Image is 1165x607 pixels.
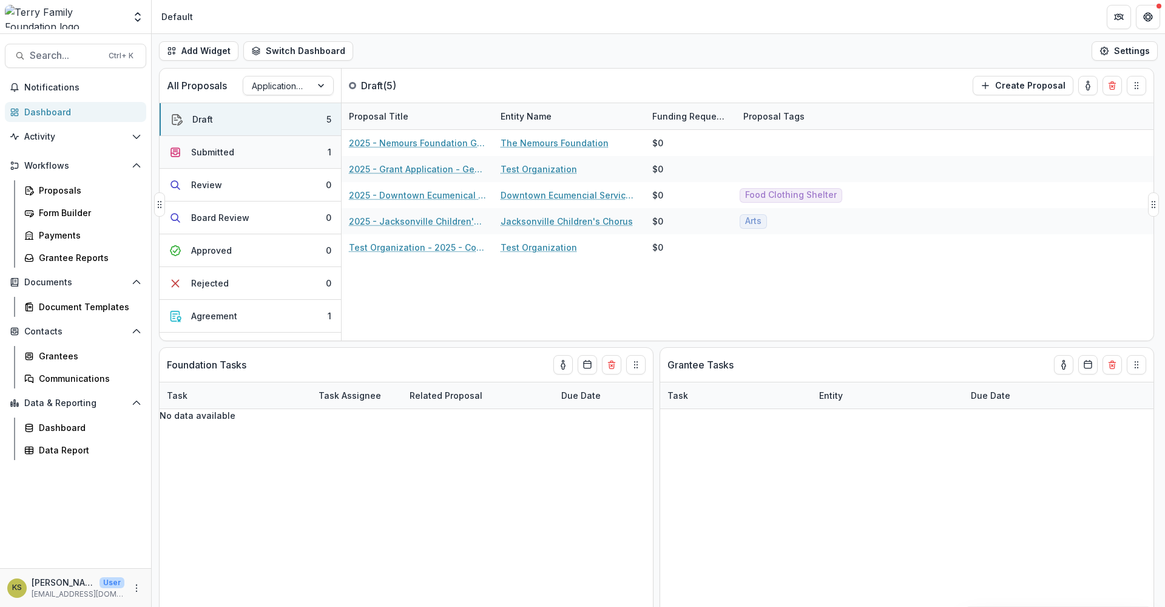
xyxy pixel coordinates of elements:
[39,229,137,242] div: Payments
[160,136,341,169] button: Submitted1
[5,127,146,146] button: Open Activity
[160,409,653,422] p: No data available
[326,178,331,191] div: 0
[5,102,146,122] a: Dashboard
[402,389,490,402] div: Related Proposal
[243,41,353,61] button: Switch Dashboard
[106,49,136,63] div: Ctrl + K
[349,163,486,175] a: 2025 - Grant Application - General Operating Support
[554,389,608,402] div: Due Date
[964,382,1055,409] div: Due Date
[19,418,146,438] a: Dashboard
[501,241,577,254] a: Test Organization
[660,389,695,402] div: Task
[39,300,137,313] div: Document Templates
[39,421,137,434] div: Dashboard
[626,355,646,375] button: Drag
[154,192,165,217] button: Drag
[160,202,341,234] button: Board Review0
[191,277,229,290] div: Rejected
[19,180,146,200] a: Proposals
[24,327,127,337] span: Contacts
[24,83,141,93] span: Notifications
[553,355,573,375] button: toggle-assigned-to-me
[5,322,146,341] button: Open Contacts
[24,398,127,409] span: Data & Reporting
[167,358,246,372] p: Foundation Tasks
[812,389,850,402] div: Entity
[5,273,146,292] button: Open Documents
[578,355,597,375] button: Calendar
[32,589,124,600] p: [EMAIL_ADDRESS][DOMAIN_NAME]
[129,581,144,595] button: More
[652,215,663,228] div: $0
[100,577,124,588] p: User
[311,382,402,409] div: Task Assignee
[191,178,222,191] div: Review
[39,184,137,197] div: Proposals
[160,300,341,333] button: Agreement1
[5,78,146,97] button: Notifications
[191,146,234,158] div: Submitted
[1148,192,1159,217] button: Drag
[328,310,331,322] div: 1
[1078,355,1098,375] button: Calendar
[311,389,388,402] div: Task Assignee
[39,444,137,456] div: Data Report
[745,190,837,200] span: Food Clothing Shelter
[736,103,888,129] div: Proposal Tags
[554,382,645,409] div: Due Date
[32,576,95,589] p: [PERSON_NAME]
[645,103,736,129] div: Funding Requested
[660,382,812,409] div: Task
[501,137,609,149] a: The Nemours Foundation
[745,216,761,226] span: Arts
[361,78,396,93] p: Draft ( 5 )
[12,584,22,592] div: Kathleen Shaw
[1127,76,1146,95] button: Drag
[191,310,237,322] div: Agreement
[159,41,238,61] button: Add Widget
[161,10,193,23] div: Default
[1078,76,1098,95] button: toggle-assigned-to-me
[160,267,341,300] button: Rejected0
[160,103,341,136] button: Draft5
[493,103,645,129] div: Entity Name
[160,169,341,202] button: Review0
[24,132,127,142] span: Activity
[19,203,146,223] a: Form Builder
[39,372,137,385] div: Communications
[326,113,331,126] div: 5
[493,110,559,123] div: Entity Name
[326,244,331,257] div: 0
[129,5,146,29] button: Open entity switcher
[602,355,621,375] button: Delete card
[1127,355,1146,375] button: Drag
[24,277,127,288] span: Documents
[39,206,137,219] div: Form Builder
[160,382,311,409] div: Task
[667,358,734,372] p: Grantee Tasks
[964,389,1018,402] div: Due Date
[160,389,195,402] div: Task
[157,8,198,25] nav: breadcrumb
[328,146,331,158] div: 1
[5,44,146,68] button: Search...
[19,346,146,366] a: Grantees
[652,189,663,202] div: $0
[342,103,493,129] div: Proposal Title
[652,137,663,149] div: $0
[652,163,663,175] div: $0
[1054,355,1073,375] button: toggle-assigned-to-me
[19,225,146,245] a: Payments
[812,382,964,409] div: Entity
[736,110,812,123] div: Proposal Tags
[1107,5,1131,29] button: Partners
[501,163,577,175] a: Test Organization
[402,382,554,409] div: Related Proposal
